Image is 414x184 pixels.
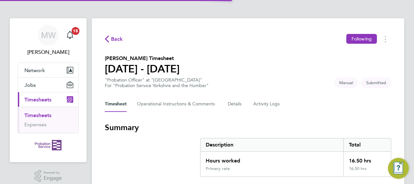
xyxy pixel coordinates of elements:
h3: Summary [105,122,391,133]
a: 15 [63,25,76,46]
span: 15 [72,27,79,35]
button: Details [228,96,243,112]
span: Following [352,36,372,42]
button: Operational Instructions & Comments [137,96,217,112]
span: Back [111,35,123,43]
span: Powered by [44,170,62,176]
span: Jobs [24,82,36,88]
button: Back [105,35,123,43]
a: Powered byEngage [34,170,62,182]
button: Timesheets [18,92,78,107]
div: Total [343,138,391,151]
div: 16.50 hrs [343,152,391,166]
div: Summary [200,138,391,177]
div: For "Probation Service Yorkshire and the Humber" [105,83,209,88]
span: Michael Whalley [18,48,79,56]
h2: [PERSON_NAME] Timesheet [105,54,180,62]
span: This timesheet is Submitted. [361,77,391,88]
button: Following [346,34,377,44]
a: MW[PERSON_NAME] [18,25,79,56]
div: Primary rate [206,166,230,171]
button: Engage Resource Center [388,158,409,179]
span: MW [41,31,56,39]
button: Timesheets Menu [379,34,391,44]
button: Jobs [18,78,78,92]
span: This timesheet was manually created. [334,77,358,88]
div: Hours worked [200,152,343,166]
button: Timesheet [105,96,127,112]
img: probationservice-logo-retina.png [35,140,61,150]
button: Network [18,63,78,77]
a: Go to home page [18,140,79,150]
span: Engage [44,176,62,181]
a: Expenses [24,121,47,128]
div: 16.50 hrs [343,166,391,176]
div: Timesheets [18,107,78,133]
a: Timesheets [24,112,51,118]
nav: Main navigation [10,18,87,162]
div: "Probation Officer" at "[GEOGRAPHIC_DATA]" [105,77,209,88]
h1: [DATE] - [DATE] [105,62,180,75]
div: Description [200,138,343,151]
span: Timesheets [24,97,51,103]
button: Activity Logs [253,96,281,112]
span: Network [24,67,45,73]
